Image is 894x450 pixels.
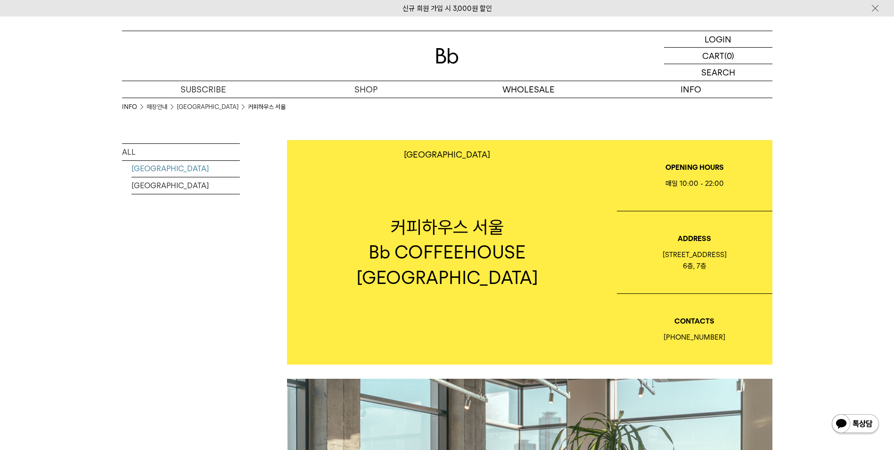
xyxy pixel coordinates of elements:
a: CART (0) [664,48,772,64]
p: [GEOGRAPHIC_DATA] [404,150,490,159]
p: SEARCH [701,64,735,81]
img: 카카오톡 채널 1:1 채팅 버튼 [831,413,880,436]
a: [GEOGRAPHIC_DATA] [131,160,240,177]
p: CONTACTS [617,316,772,327]
a: [GEOGRAPHIC_DATA] [177,102,238,112]
p: Bb COFFEEHOUSE [GEOGRAPHIC_DATA] [287,240,607,290]
a: 신규 회원 가입 시 3,000원 할인 [402,4,492,13]
a: SUBSCRIBE [122,81,285,98]
div: [PHONE_NUMBER] [617,332,772,343]
a: ALL [122,144,240,160]
li: 커피하우스 서울 [248,102,286,112]
img: 로고 [436,48,459,64]
div: [STREET_ADDRESS] 6층, 7층 [617,249,772,272]
p: ADDRESS [617,233,772,244]
li: INFO [122,102,147,112]
p: INFO [610,81,772,98]
a: LOGIN [664,31,772,48]
p: WHOLESALE [447,81,610,98]
a: [GEOGRAPHIC_DATA] [131,177,240,194]
p: CART [702,48,724,64]
p: LOGIN [705,31,731,47]
p: 커피하우스 서울 [287,215,607,240]
p: OPENING HOURS [617,162,772,173]
a: 매장안내 [147,102,167,112]
p: (0) [724,48,734,64]
div: 매일 10:00 - 22:00 [617,178,772,189]
a: SHOP [285,81,447,98]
